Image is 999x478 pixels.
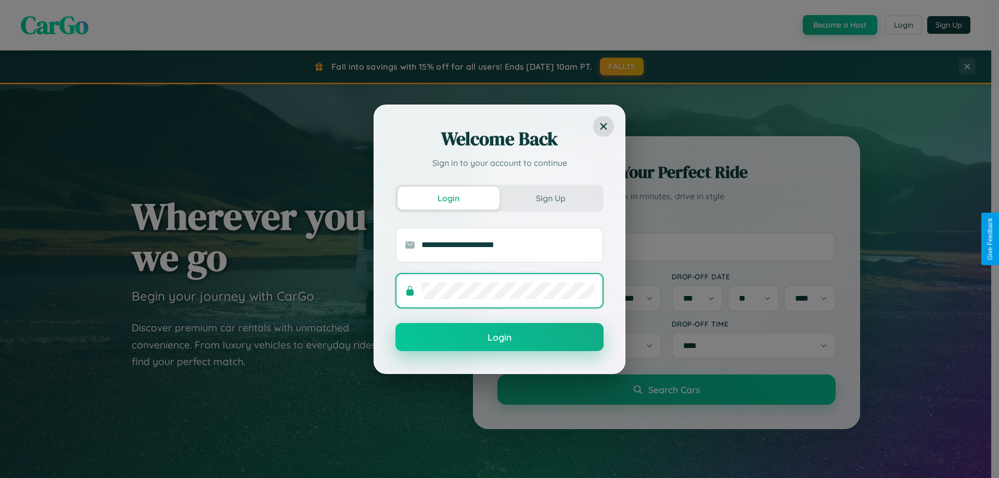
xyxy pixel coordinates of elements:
div: Give Feedback [987,218,994,260]
button: Sign Up [499,187,601,210]
button: Login [398,187,499,210]
button: Login [395,323,604,351]
h2: Welcome Back [395,126,604,151]
p: Sign in to your account to continue [395,157,604,169]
